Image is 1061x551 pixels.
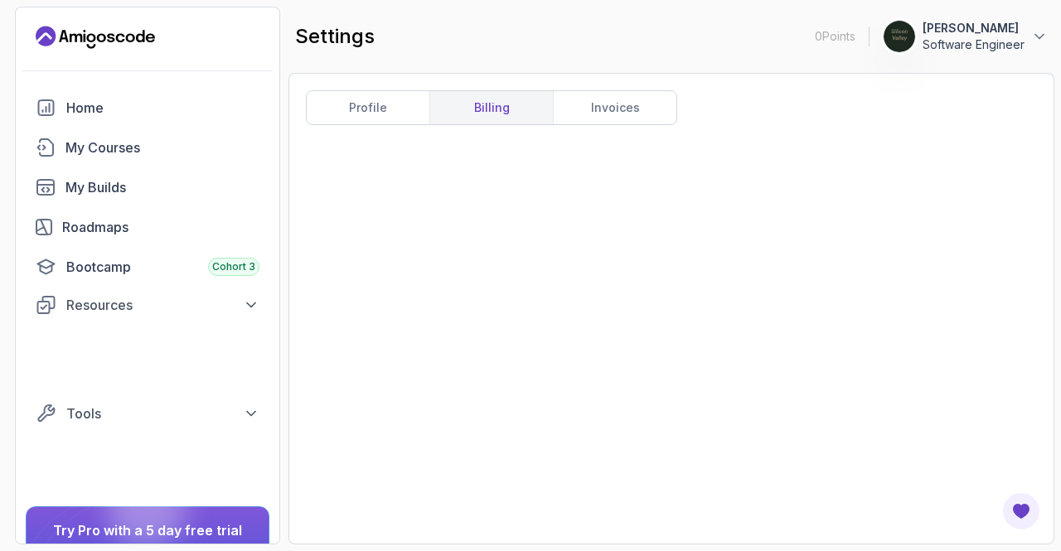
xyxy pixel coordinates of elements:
[65,138,259,157] div: My Courses
[65,177,259,197] div: My Builds
[212,260,255,273] span: Cohort 3
[884,21,915,52] img: user profile image
[66,295,259,315] div: Resources
[923,20,1025,36] p: [PERSON_NAME]
[66,257,259,277] div: Bootcamp
[1001,491,1041,531] button: Open Feedback Button
[62,217,259,237] div: Roadmaps
[553,91,676,124] a: invoices
[883,20,1048,53] button: user profile image[PERSON_NAME]Software Engineer
[26,171,269,204] a: builds
[295,23,375,50] h2: settings
[36,24,155,51] a: Landing page
[26,290,269,320] button: Resources
[429,91,553,124] a: billing
[66,98,259,118] div: Home
[26,131,269,164] a: courses
[815,28,855,45] p: 0 Points
[26,250,269,283] a: bootcamp
[26,210,269,244] a: roadmaps
[26,399,269,428] button: Tools
[923,36,1025,53] p: Software Engineer
[307,91,429,124] a: profile
[26,91,269,124] a: home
